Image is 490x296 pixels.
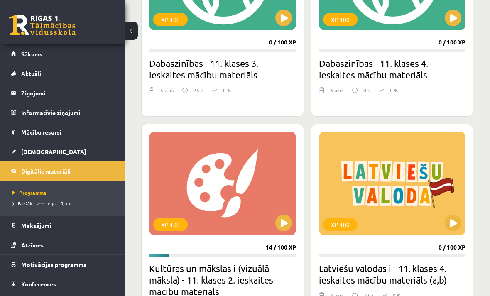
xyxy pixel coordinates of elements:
legend: Informatīvie ziņojumi [21,103,114,122]
a: Atzīmes [11,235,114,254]
a: Motivācijas programma [11,255,114,274]
legend: Ziņojumi [21,83,114,103]
a: Mācību resursi [11,122,114,142]
h2: Dabaszinības - 11. klases 4. ieskaites mācību materiāls [319,57,466,81]
a: [DEMOGRAPHIC_DATA] [11,142,114,161]
span: Digitālie materiāli [21,167,71,175]
span: Motivācijas programma [21,261,87,268]
p: 0 % [390,86,398,94]
a: Informatīvie ziņojumi [11,103,114,122]
div: 6 uzd. [330,86,344,99]
a: Aktuāli [11,64,114,83]
div: XP 100 [153,13,188,26]
a: Digitālie materiāli [11,161,114,181]
legend: Maksājumi [21,216,114,235]
span: Biežāk uzdotie jautājumi [12,200,73,207]
span: Sākums [21,50,42,58]
span: Konferences [21,280,56,288]
p: 25 h [194,86,203,94]
a: Rīgas 1. Tālmācības vidusskola [9,15,76,35]
span: Programma [12,189,47,196]
span: Aktuāli [21,70,41,77]
h2: Dabaszinības - 11. klases 3. ieskaites mācību materiāls [149,57,296,81]
span: Mācību resursi [21,128,61,136]
p: 0 h [363,86,370,94]
a: Ziņojumi [11,83,114,103]
a: Biežāk uzdotie jautājumi [12,200,116,207]
span: Atzīmes [21,241,44,249]
a: Maksājumi [11,216,114,235]
a: Sākums [11,44,114,64]
div: 5 uzd. [160,86,174,99]
h2: Latviešu valodas i - 11. klases 4. ieskaites mācību materiāls (a,b) [319,262,466,286]
a: Programma [12,189,116,196]
p: 0 % [223,86,231,94]
span: [DEMOGRAPHIC_DATA] [21,148,86,155]
div: XP 100 [153,218,188,231]
div: XP 100 [323,218,358,231]
div: XP 100 [323,13,358,26]
a: Konferences [11,274,114,294]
